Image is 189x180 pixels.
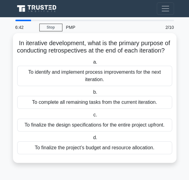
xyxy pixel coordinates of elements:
a: Stop [39,24,62,31]
div: To finalize the project’s budget and resource allocation. [17,141,172,154]
div: To complete all remaining tasks from the current iteration. [17,96,172,109]
div: 6:42 [12,21,39,33]
div: To identify and implement process improvements for the next iteration. [17,66,172,86]
span: d. [93,135,97,140]
div: To finalize the design specifications for the entire project upfront. [17,119,172,131]
span: c. [93,112,97,117]
span: b. [93,89,97,95]
button: Toggle navigation [157,2,174,15]
span: a. [93,59,97,65]
div: PMP [62,21,150,33]
div: 2/10 [150,21,178,33]
h5: In iterative development, what is the primary purpose of conducting retrospectives at the end of ... [17,39,173,55]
